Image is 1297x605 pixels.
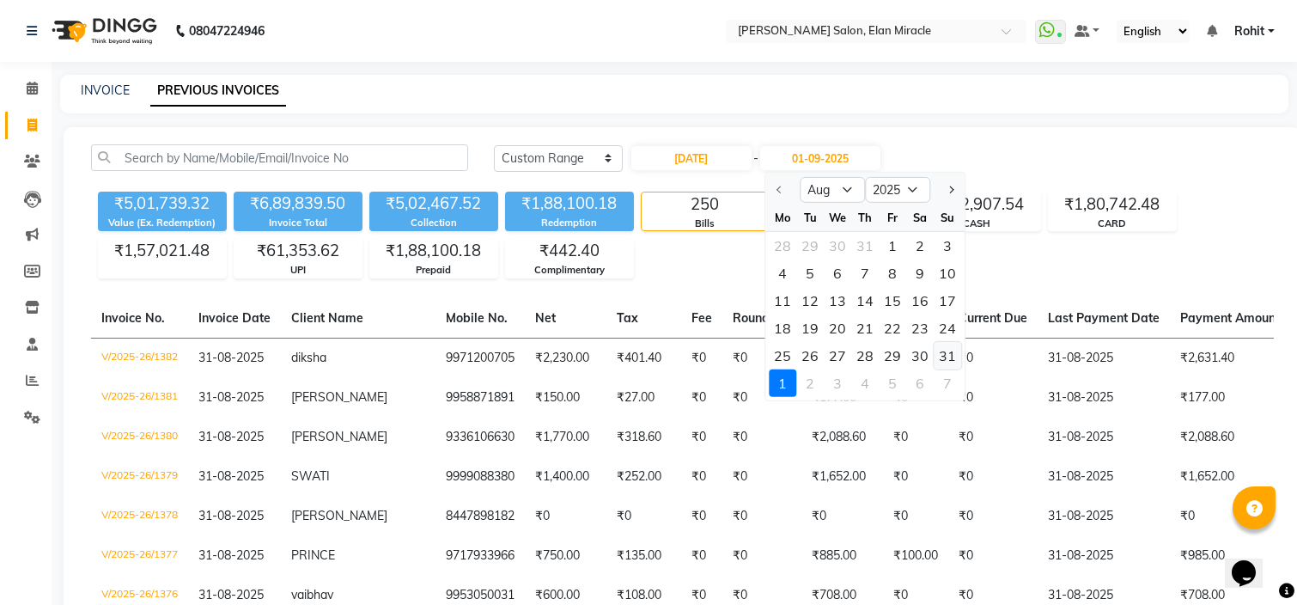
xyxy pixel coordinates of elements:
[1038,497,1170,536] td: 31-08-2025
[189,7,265,55] b: 08047224946
[913,192,1040,217] div: ₹1,02,907.54
[101,310,165,326] span: Invoice No.
[681,536,722,576] td: ₹0
[198,310,271,326] span: Invoice Date
[234,192,362,216] div: ₹6,89,839.50
[505,192,634,216] div: ₹1,88,100.18
[906,260,934,287] div: 9
[733,310,791,326] span: Round Off
[879,204,906,231] div: Fr
[722,338,801,378] td: ₹0
[934,342,961,370] div: 31
[722,378,801,418] td: ₹0
[1038,536,1170,576] td: 31-08-2025
[681,338,722,378] td: ₹0
[435,418,525,457] td: 9336106630
[722,497,801,536] td: ₹0
[91,144,468,171] input: Search by Name/Mobile/Email/Invoice No
[1038,457,1170,497] td: 31-08-2025
[435,497,525,536] td: 8447898182
[1038,378,1170,418] td: 31-08-2025
[879,342,906,370] div: 29
[801,418,883,457] td: ₹2,088.60
[851,260,879,287] div: Thursday, August 7, 2025
[525,457,606,497] td: ₹1,400.00
[1038,338,1170,378] td: 31-08-2025
[824,315,851,342] div: Wednesday, August 20, 2025
[505,216,634,230] div: Redemption
[851,287,879,315] div: 14
[606,497,681,536] td: ₹0
[851,315,879,342] div: 21
[769,260,796,287] div: 4
[435,378,525,418] td: 9958871891
[722,536,801,576] td: ₹0
[824,342,851,370] div: Wednesday, August 27, 2025
[642,217,769,231] div: Bills
[642,192,769,217] div: 250
[291,429,387,444] span: [PERSON_NAME]
[769,370,796,397] div: Monday, September 1, 2025
[879,342,906,370] div: Friday, August 29, 2025
[906,370,934,397] div: 6
[934,260,961,287] div: 10
[1234,22,1264,40] span: Rohit
[722,457,801,497] td: ₹0
[681,457,722,497] td: ₹0
[1180,310,1292,326] span: Payment Amount
[879,260,906,287] div: Friday, August 8, 2025
[291,389,387,405] span: [PERSON_NAME]
[851,287,879,315] div: Thursday, August 14, 2025
[506,263,633,278] div: Complimentary
[691,310,712,326] span: Fee
[865,177,930,203] select: Select year
[800,177,865,203] select: Select month
[722,418,801,457] td: ₹0
[796,260,824,287] div: Tuesday, August 5, 2025
[91,497,188,536] td: V/2025-26/1378
[198,587,264,602] span: 31-08-2025
[198,468,264,484] span: 31-08-2025
[824,260,851,287] div: 6
[1049,192,1176,217] div: ₹1,80,742.48
[948,338,1038,378] td: ₹0
[879,315,906,342] div: 22
[198,429,264,444] span: 31-08-2025
[606,418,681,457] td: ₹318.60
[91,418,188,457] td: V/2025-26/1380
[906,287,934,315] div: 16
[851,342,879,370] div: Thursday, August 28, 2025
[769,370,796,397] div: 1
[906,370,934,397] div: Saturday, September 6, 2025
[369,216,498,230] div: Collection
[934,260,961,287] div: Sunday, August 10, 2025
[906,287,934,315] div: Saturday, August 16, 2025
[606,536,681,576] td: ₹135.00
[796,287,824,315] div: 12
[934,370,961,397] div: 7
[291,350,326,365] span: diksha
[796,315,824,342] div: 19
[99,239,226,263] div: ₹1,57,021.48
[906,342,934,370] div: Saturday, August 30, 2025
[44,7,161,55] img: logo
[883,418,948,457] td: ₹0
[801,457,883,497] td: ₹1,652.00
[879,287,906,315] div: Friday, August 15, 2025
[370,263,497,278] div: Prepaid
[851,370,879,397] div: 4
[291,587,333,602] span: vaibhav
[851,342,879,370] div: 28
[934,232,961,260] div: Sunday, August 3, 2025
[906,342,934,370] div: 30
[1038,418,1170,457] td: 31-08-2025
[98,192,227,216] div: ₹5,01,739.32
[291,468,330,484] span: SWATI
[879,260,906,287] div: 8
[1225,536,1280,588] iframe: chat widget
[934,287,961,315] div: 17
[796,315,824,342] div: Tuesday, August 19, 2025
[370,239,497,263] div: ₹1,88,100.18
[824,287,851,315] div: 13
[796,342,824,370] div: 26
